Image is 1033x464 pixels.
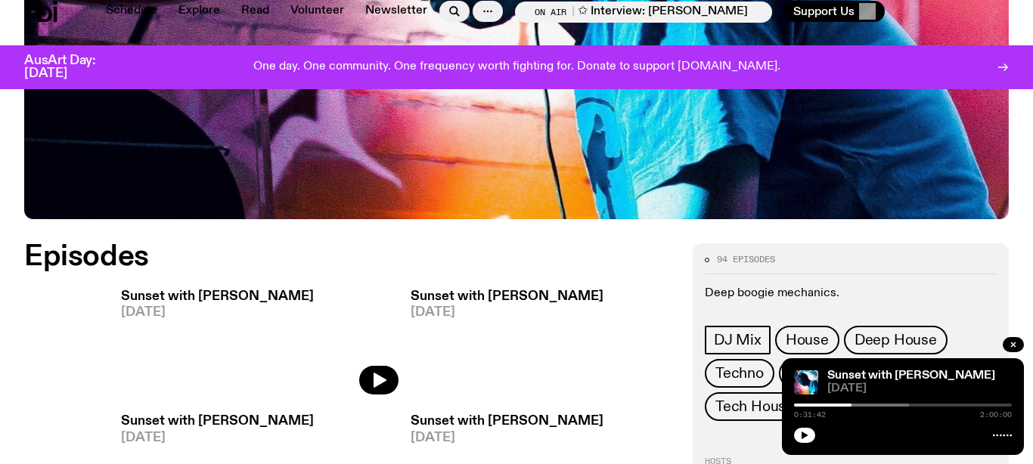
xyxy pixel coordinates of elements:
[411,306,603,319] span: [DATE]
[715,365,764,382] span: Techno
[775,326,839,354] a: House
[705,359,774,388] a: Techno
[121,290,314,303] h3: Sunset with [PERSON_NAME]
[121,432,314,444] span: [DATE]
[535,7,566,17] span: On Air
[705,392,805,421] a: Tech House
[515,2,772,23] button: On AirArvos with [PERSON_NAME] ✩ Interview: [PERSON_NAME]
[786,332,829,348] span: House
[121,415,314,428] h3: Sunset with [PERSON_NAME]
[779,359,848,388] a: Electro
[24,54,121,80] h3: AusArt Day: [DATE]
[411,415,603,428] h3: Sunset with [PERSON_NAME]
[411,290,603,303] h3: Sunset with [PERSON_NAME]
[109,290,314,395] a: Sunset with [PERSON_NAME][DATE]
[169,1,229,22] a: Explore
[356,1,436,22] a: Newsletter
[121,306,314,319] span: [DATE]
[844,326,948,354] a: Deep House
[827,370,995,382] a: Sunset with [PERSON_NAME]
[793,5,855,18] span: Support Us
[232,1,278,22] a: Read
[715,398,794,415] span: Tech House
[411,432,603,444] span: [DATE]
[24,243,603,271] h2: Episodes
[855,332,937,348] span: Deep House
[253,60,780,74] p: One day. One community. One frequency worth fighting for. Donate to support [DOMAIN_NAME].
[827,383,1012,394] span: [DATE]
[794,411,826,419] span: 0:31:42
[705,326,771,354] a: DJ Mix
[399,290,603,395] a: Sunset with [PERSON_NAME][DATE]
[413,5,748,19] span: Arvos with [PERSON_NAME] ✩ Interview: [PERSON_NAME]
[281,1,353,22] a: Volunteer
[784,1,885,22] button: Support Us
[980,411,1012,419] span: 2:00:00
[705,286,997,301] p: Deep boogie mechanics.
[97,1,166,22] a: Schedule
[717,255,775,264] span: 94 episodes
[714,332,762,348] span: DJ Mix
[794,370,818,394] img: Simon Caldwell stands side on, looking downwards. He has headphones on. Behind him is a brightly ...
